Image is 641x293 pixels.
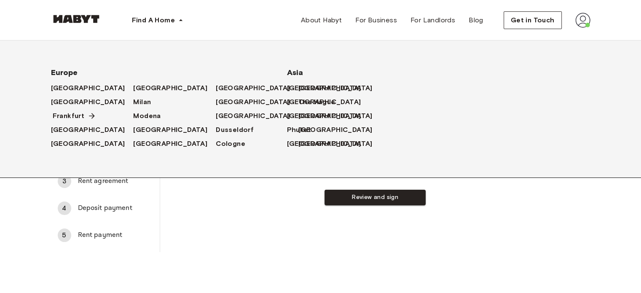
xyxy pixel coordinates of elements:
[133,97,159,107] a: Milan
[51,125,125,135] span: [GEOGRAPHIC_DATA]
[51,139,125,149] span: [GEOGRAPHIC_DATA]
[51,97,134,107] a: [GEOGRAPHIC_DATA]
[404,12,462,29] a: For Landlords
[287,83,361,93] span: [GEOGRAPHIC_DATA]
[294,12,349,29] a: About Habyt
[298,83,381,93] a: [GEOGRAPHIC_DATA]
[298,111,381,121] a: [GEOGRAPHIC_DATA]
[51,171,160,191] div: 3Rent agreement
[51,225,160,245] div: 5Rent payment
[78,230,153,240] span: Rent payment
[132,15,175,25] span: Find A Home
[216,139,245,149] span: Cologne
[51,139,134,149] a: [GEOGRAPHIC_DATA]
[410,15,455,25] span: For Landlords
[53,111,93,121] a: Frankfurt
[575,13,590,28] img: avatar
[216,125,254,135] span: Dusseldorf
[298,125,381,135] a: [GEOGRAPHIC_DATA]
[125,12,190,29] button: Find A Home
[216,139,254,149] a: Cologne
[133,139,207,149] span: [GEOGRAPHIC_DATA]
[133,111,161,121] span: Modena
[216,97,290,107] span: [GEOGRAPHIC_DATA]
[51,97,125,107] span: [GEOGRAPHIC_DATA]
[133,139,216,149] a: [GEOGRAPHIC_DATA]
[298,139,381,149] a: [GEOGRAPHIC_DATA]
[51,15,102,23] img: Habyt
[511,15,555,25] span: Get in Touch
[216,83,298,93] a: [GEOGRAPHIC_DATA]
[301,15,342,25] span: About Habyt
[287,125,319,135] a: Phuket
[58,228,71,242] div: 5
[287,139,370,149] a: [GEOGRAPHIC_DATA]
[216,83,290,93] span: [GEOGRAPHIC_DATA]
[58,202,71,215] div: 4
[287,125,311,135] span: Phuket
[51,83,125,93] span: [GEOGRAPHIC_DATA]
[216,97,298,107] a: [GEOGRAPHIC_DATA]
[287,111,361,121] span: [GEOGRAPHIC_DATA]
[53,111,85,121] span: Frankfurt
[287,97,370,107] a: [GEOGRAPHIC_DATA]
[51,125,134,135] a: [GEOGRAPHIC_DATA]
[287,83,370,93] a: [GEOGRAPHIC_DATA]
[287,111,370,121] a: [GEOGRAPHIC_DATA]
[462,12,490,29] a: Blog
[133,125,216,135] a: [GEOGRAPHIC_DATA]
[325,190,426,205] button: Review and sign
[133,83,216,93] a: [GEOGRAPHIC_DATA]
[51,83,134,93] a: [GEOGRAPHIC_DATA]
[287,139,361,149] span: [GEOGRAPHIC_DATA]
[133,97,151,107] span: Milan
[216,111,298,121] a: [GEOGRAPHIC_DATA]
[287,67,354,78] span: Asia
[504,11,562,29] button: Get in Touch
[78,176,153,186] span: Rent agreement
[216,111,290,121] span: [GEOGRAPHIC_DATA]
[58,175,71,188] div: 3
[133,125,207,135] span: [GEOGRAPHIC_DATA]
[51,67,260,78] span: Europe
[355,15,397,25] span: For Business
[298,125,373,135] span: [GEOGRAPHIC_DATA]
[51,198,160,218] div: 4Deposit payment
[133,83,207,93] span: [GEOGRAPHIC_DATA]
[216,125,262,135] a: Dusseldorf
[78,203,153,213] span: Deposit payment
[349,12,404,29] a: For Business
[287,97,361,107] span: [GEOGRAPHIC_DATA]
[133,111,169,121] a: Modena
[469,15,483,25] span: Blog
